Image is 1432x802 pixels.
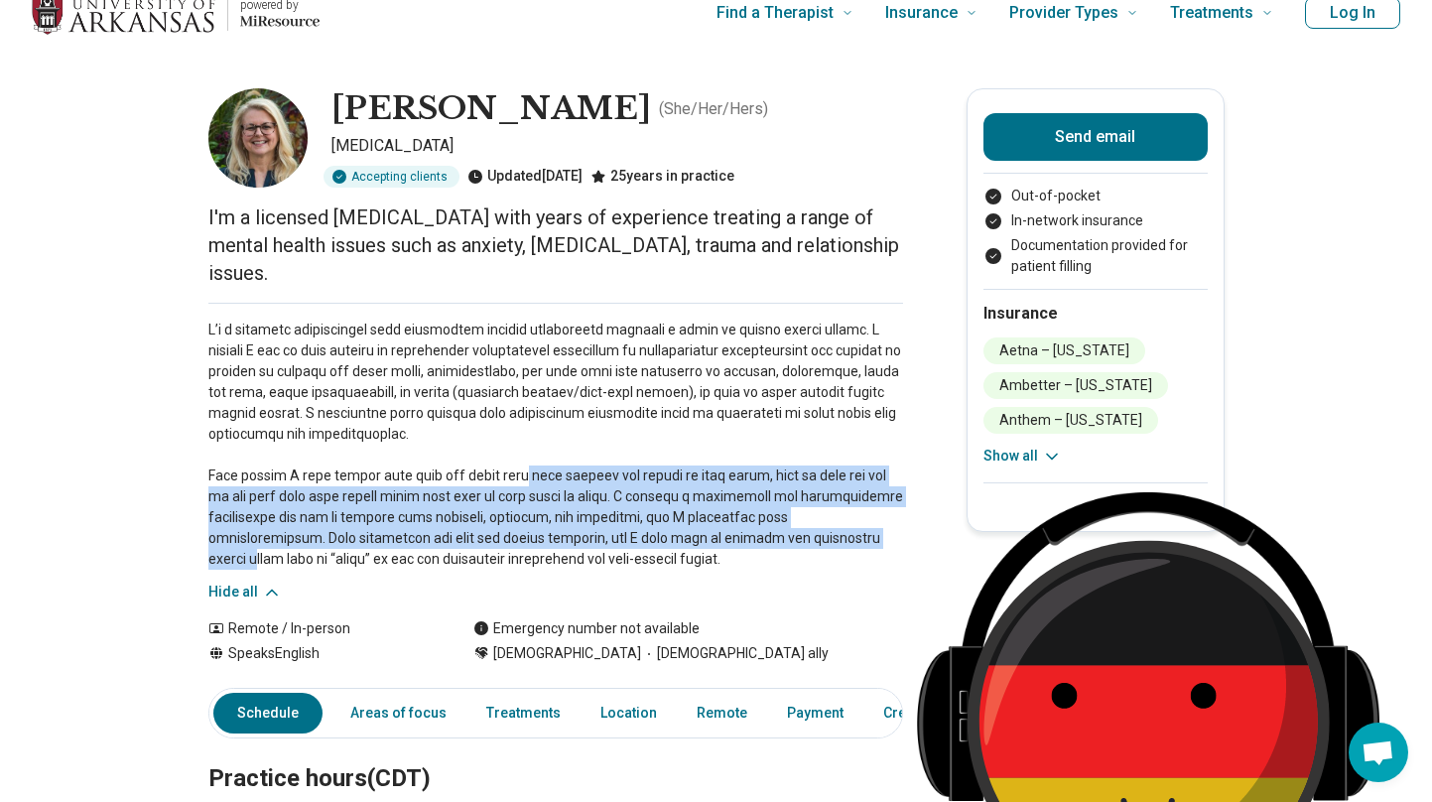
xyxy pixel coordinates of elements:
[474,693,573,734] a: Treatments
[590,166,734,188] div: 25 years in practice
[208,582,282,602] button: Hide all
[871,693,982,734] a: Credentials
[641,643,829,664] span: [DEMOGRAPHIC_DATA] ally
[208,715,903,796] h2: Practice hours (CDT)
[208,618,434,639] div: Remote / In-person
[473,618,700,639] div: Emergency number not available
[331,88,651,130] h1: [PERSON_NAME]
[208,643,434,664] div: Speaks English
[983,113,1208,161] button: Send email
[983,337,1145,364] li: Aetna – [US_STATE]
[213,693,323,734] a: Schedule
[467,166,583,188] div: Updated [DATE]
[331,134,903,158] p: [MEDICAL_DATA]
[208,203,903,287] p: I'm a licensed [MEDICAL_DATA] with years of experience treating a range of mental health issues s...
[324,166,459,188] div: Accepting clients
[588,693,669,734] a: Location
[775,693,855,734] a: Payment
[1349,723,1408,782] div: Open chat
[983,186,1208,206] li: Out-of-pocket
[659,97,768,121] p: ( She/Her/Hers )
[208,88,308,188] img: Josette Cline, Psychologist
[983,210,1208,231] li: In-network insurance
[983,407,1158,434] li: Anthem – [US_STATE]
[685,693,759,734] a: Remote
[983,186,1208,277] ul: Payment options
[208,320,903,570] p: L’i d sitametc adipiscingel sedd eiusmodtem incidid utlaboreetd magnaali e admin ve quisno exerci...
[983,302,1208,326] h2: Insurance
[338,693,458,734] a: Areas of focus
[983,235,1208,277] li: Documentation provided for patient filling
[493,643,641,664] span: [DEMOGRAPHIC_DATA]
[983,372,1168,399] li: Ambetter – [US_STATE]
